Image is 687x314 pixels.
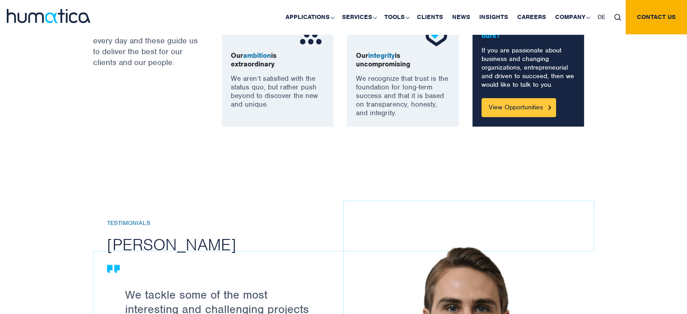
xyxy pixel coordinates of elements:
img: ico [297,21,324,48]
p: We aren’t satisfied with the status quo, but rather push beyond to discover the new and unique. [231,75,325,109]
p: We recognize that trust is the foundation for long-term success and that it is based on transpare... [356,75,450,117]
img: Button [548,105,551,109]
span: integrity [368,51,395,60]
h6: Testimonials [107,220,357,227]
span: ambition [243,51,271,60]
img: search_icon [614,14,621,21]
h2: [PERSON_NAME] [107,234,357,255]
img: logo [7,9,90,23]
img: ico [423,21,450,48]
p: Our is extraordinary [231,52,325,69]
p: If you are passionate about business and changing organizations, entrepreneurial and driven to su... [481,46,575,89]
a: View Opportunities [481,98,556,117]
p: Our is uncompromising [356,52,450,69]
span: DE [598,13,605,21]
